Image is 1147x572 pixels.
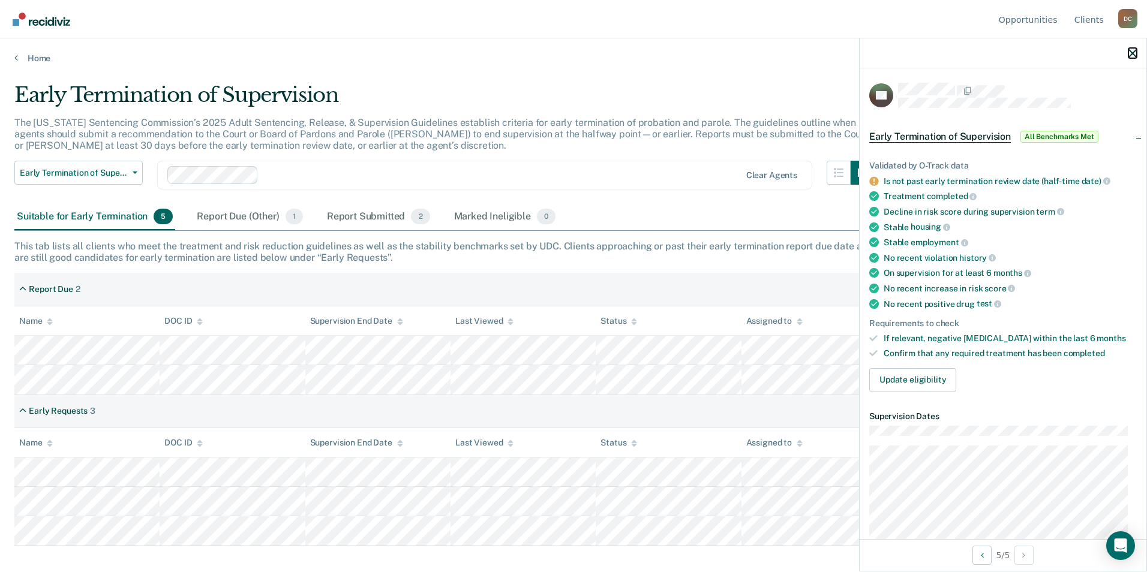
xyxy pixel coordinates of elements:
[164,316,203,326] div: DOC ID
[29,284,73,294] div: Report Due
[746,438,803,448] div: Assigned to
[20,168,128,178] span: Early Termination of Supervision
[19,316,53,326] div: Name
[29,406,88,416] div: Early Requests
[984,284,1015,293] span: score
[1106,531,1135,560] div: Open Intercom Messenger
[310,438,403,448] div: Supervision End Date
[455,316,514,326] div: Last Viewed
[286,209,303,224] span: 1
[14,240,1133,263] div: This tab lists all clients who meet the treatment and risk reduction guidelines as well as the st...
[600,438,637,448] div: Status
[1064,348,1105,358] span: completed
[1097,333,1125,343] span: months
[14,117,868,151] p: The [US_STATE] Sentencing Commission’s 2025 Adult Sentencing, Release, & Supervision Guidelines e...
[884,237,1137,248] div: Stable
[972,546,992,565] button: Previous Opportunity
[1020,131,1098,143] span: All Benchmarks Met
[411,209,430,224] span: 2
[600,316,637,326] div: Status
[993,268,1031,278] span: months
[14,53,1133,64] a: Home
[1036,207,1064,216] span: term
[869,411,1137,422] dt: Supervision Dates
[869,131,1011,143] span: Early Termination of Supervision
[869,368,956,392] button: Update eligibility
[884,206,1137,217] div: Decline in risk score during supervision
[927,191,977,201] span: completed
[76,284,80,294] div: 2
[154,209,173,224] span: 5
[959,253,996,263] span: history
[884,283,1137,294] div: No recent increase in risk
[884,176,1137,186] div: Is not past early termination review date (half-time date)
[911,237,968,247] span: employment
[1118,9,1137,28] button: Profile dropdown button
[19,438,53,448] div: Name
[452,204,559,230] div: Marked Ineligible
[746,316,803,326] div: Assigned to
[14,204,175,230] div: Suitable for Early Termination
[884,252,1137,263] div: No recent violation
[325,204,433,230] div: Report Submitted
[884,191,1137,201] div: Treatment
[1014,546,1034,565] button: Next Opportunity
[164,438,203,448] div: DOC ID
[90,406,95,416] div: 3
[746,170,797,180] div: Clear agents
[13,13,70,26] img: Recidiviz
[884,299,1137,309] div: No recent positive drug
[977,299,1001,308] span: test
[869,161,1137,171] div: Validated by O-Track data
[860,118,1146,156] div: Early Termination of SupervisionAll Benchmarks Met
[14,83,875,117] div: Early Termination of Supervision
[310,316,403,326] div: Supervision End Date
[884,222,1137,233] div: Stable
[1118,9,1137,28] div: D C
[911,222,950,231] span: housing
[860,539,1146,571] div: 5 / 5
[455,438,514,448] div: Last Viewed
[884,267,1137,278] div: On supervision for at least 6
[194,204,305,230] div: Report Due (Other)
[884,348,1137,359] div: Confirm that any required treatment has been
[537,209,556,224] span: 0
[869,318,1137,329] div: Requirements to check
[884,333,1137,344] div: If relevant, negative [MEDICAL_DATA] within the last 6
